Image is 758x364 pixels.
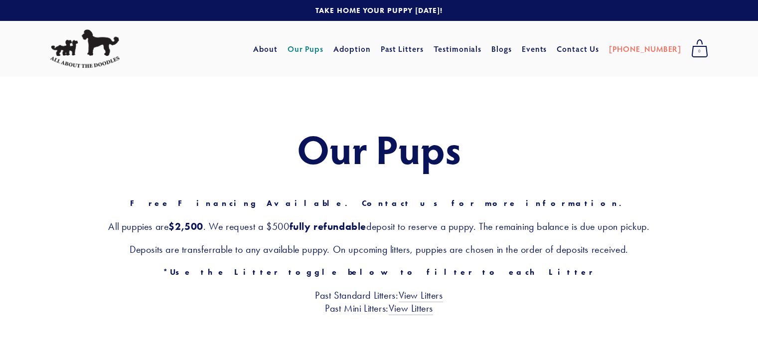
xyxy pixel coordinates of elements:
[50,127,708,171] h1: Our Pups
[50,289,708,315] h3: Past Standard Litters: Past Mini Litters:
[691,45,708,58] span: 0
[609,40,681,58] a: [PHONE_NUMBER]
[381,43,424,54] a: Past Litters
[163,267,595,277] strong: *Use the Litter toggle below to filter to each Litter
[290,220,367,232] strong: fully refundable
[50,220,708,233] h3: All puppies are . We request a $500 deposit to reserve a puppy. The remaining balance is due upon...
[686,36,713,61] a: 0 items in cart
[50,29,120,68] img: All About The Doodles
[168,220,203,232] strong: $2,500
[50,243,708,256] h3: Deposits are transferrable to any available puppy. On upcoming litters, puppies are chosen in the...
[130,198,628,208] strong: Free Financing Available. Contact us for more information.
[389,302,433,315] a: View Litters
[557,40,599,58] a: Contact Us
[434,40,482,58] a: Testimonials
[491,40,512,58] a: Blogs
[253,40,278,58] a: About
[288,40,324,58] a: Our Pups
[522,40,547,58] a: Events
[399,289,443,302] a: View Litters
[333,40,371,58] a: Adoption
